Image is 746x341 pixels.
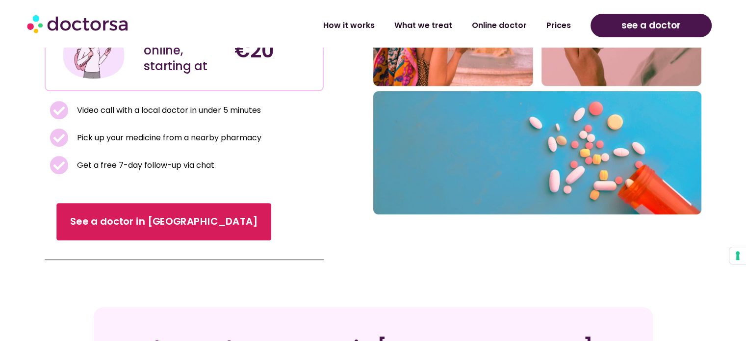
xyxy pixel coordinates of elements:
[591,14,712,37] a: see a doctor
[57,204,271,241] a: See a doctor in [GEOGRAPHIC_DATA]
[621,18,681,33] span: see a doctor
[61,18,126,83] img: Illustration depicting a young woman in a casual outfit, engaged with her smartphone. She has a p...
[75,158,214,172] span: Get a free 7-day follow-up via chat
[75,104,261,117] span: Video call with a local doctor in under 5 minutes
[729,247,746,264] button: Your consent preferences for tracking technologies
[70,215,257,229] span: See a doctor in [GEOGRAPHIC_DATA]
[462,14,537,37] a: Online doctor
[197,14,581,37] nav: Menu
[234,39,315,62] h4: €20
[75,131,261,145] span: Pick up your medicine from a nearby pharmacy
[144,27,225,74] div: Get care online, starting at
[385,14,462,37] a: What we treat
[313,14,385,37] a: How it works
[537,14,581,37] a: Prices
